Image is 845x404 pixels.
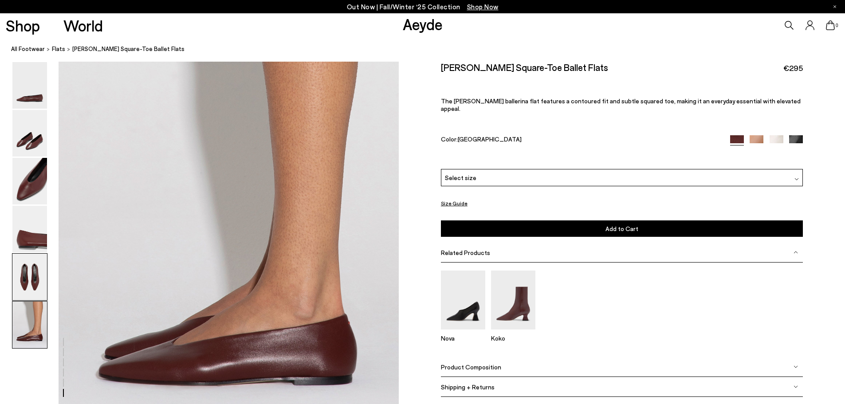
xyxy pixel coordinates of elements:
[445,173,476,182] span: Select size
[491,334,535,342] p: Koko
[441,198,468,209] button: Size Guide
[491,323,535,342] a: Koko Leather Ankle Boots Koko
[467,3,499,11] span: Navigate to /collections/new-in
[441,62,608,73] h2: [PERSON_NAME] Square-Toe Ballet Flats
[441,220,803,237] button: Add to Cart
[11,37,845,62] nav: breadcrumb
[12,62,47,109] img: Betty Square-Toe Ballet Flats - Image 1
[52,44,65,54] a: flats
[826,20,835,30] a: 0
[11,44,45,54] a: All Footwear
[63,18,103,33] a: World
[12,302,47,348] img: Betty Square-Toe Ballet Flats - Image 6
[441,271,485,329] img: Nova Regal Pumps
[794,177,799,181] img: svg%3E
[794,365,798,369] img: svg%3E
[441,97,801,112] span: The [PERSON_NAME] ballerina flat features a contoured fit and subtle squared toe, making it an ev...
[12,206,47,252] img: Betty Square-Toe Ballet Flats - Image 4
[441,323,485,342] a: Nova Regal Pumps Nova
[458,135,522,143] span: [GEOGRAPHIC_DATA]
[72,44,185,54] span: [PERSON_NAME] Square-Toe Ballet Flats
[441,135,719,145] div: Color:
[835,23,839,28] span: 0
[441,249,490,256] span: Related Products
[52,45,65,52] span: flats
[6,18,40,33] a: Shop
[12,254,47,300] img: Betty Square-Toe Ballet Flats - Image 5
[441,334,485,342] p: Nova
[794,250,798,255] img: svg%3E
[12,158,47,204] img: Betty Square-Toe Ballet Flats - Image 3
[783,63,803,74] span: €295
[491,271,535,329] img: Koko Leather Ankle Boots
[605,225,638,232] span: Add to Cart
[403,15,443,33] a: Aeyde
[794,384,798,389] img: svg%3E
[441,363,501,371] span: Product Composition
[12,110,47,157] img: Betty Square-Toe Ballet Flats - Image 2
[347,1,499,12] p: Out Now | Fall/Winter ‘25 Collection
[441,383,495,391] span: Shipping + Returns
